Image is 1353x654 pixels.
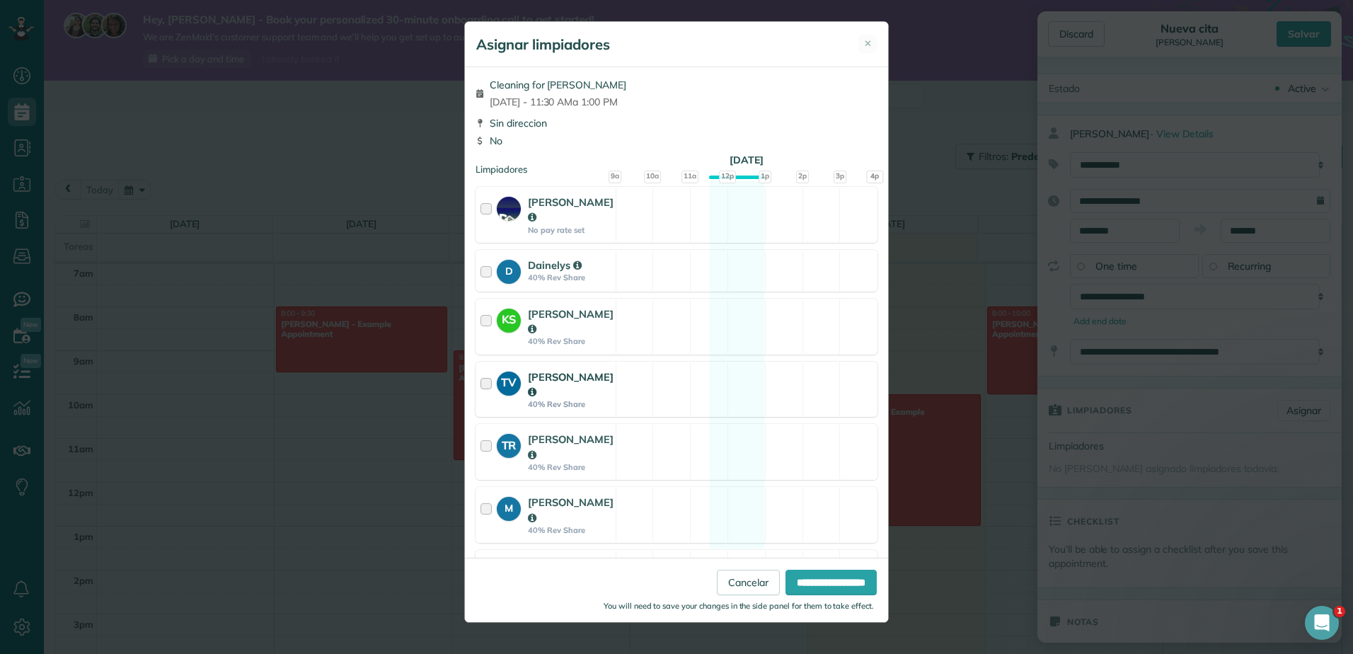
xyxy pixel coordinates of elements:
[476,134,877,148] div: No
[528,432,614,461] strong: [PERSON_NAME]
[476,116,877,130] div: Sin direccion
[497,372,521,391] strong: TV
[21,30,262,76] div: message notification from Alexandre, 3h ago. Alex here! I developed the software you're currently...
[497,434,521,454] strong: TR
[717,570,780,595] a: Cancelar
[490,95,626,109] span: [DATE] - 11:30 AMa 1:00 PM
[497,260,521,279] strong: D
[1305,606,1339,640] iframe: Intercom live chat
[604,601,874,611] small: You will need to save your changes in the side panel for them to take effect.
[528,336,614,346] strong: 40% Rev Share
[490,78,626,92] span: Cleaning for [PERSON_NAME]
[32,42,54,65] img: Profile image for Alexandre
[62,54,244,67] p: Message from Alexandre, sent 3h ago
[497,309,521,328] strong: KS
[528,525,614,535] strong: 40% Rev Share
[528,258,582,272] strong: Dainelys
[476,35,610,54] h5: Asignar limpiadores
[864,37,872,50] span: ✕
[528,370,614,398] strong: [PERSON_NAME]
[62,40,244,54] p: [PERSON_NAME] here! I developed the software you're currently trialing (though I have help now!) ...
[528,225,614,235] strong: No pay rate set
[476,163,877,167] div: Limpiadores
[528,272,611,282] strong: 40% Rev Share
[528,399,614,409] strong: 40% Rev Share
[528,307,614,335] strong: [PERSON_NAME]
[528,495,614,524] strong: [PERSON_NAME]
[1334,606,1345,617] span: 1
[497,497,521,516] strong: M
[528,462,614,472] strong: 40% Rev Share
[528,195,614,224] strong: [PERSON_NAME]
